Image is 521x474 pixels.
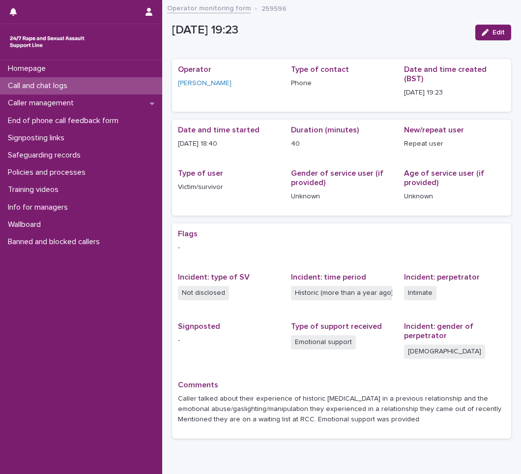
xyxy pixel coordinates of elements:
p: Caller management [4,98,82,108]
p: Unknown [404,191,505,202]
p: - [178,243,505,253]
p: [DATE] 19:23 [172,23,467,37]
button: Edit [475,25,511,40]
p: Policies and processes [4,168,93,177]
span: Type of contact [291,65,349,73]
span: Incident: type of SV [178,273,250,281]
span: Incident: perpetrator [404,273,480,281]
p: - [178,335,279,346]
span: Flags [178,230,198,238]
p: Banned and blocked callers [4,237,108,247]
span: Duration (minutes) [291,126,359,134]
span: Signposted [178,322,220,330]
p: 40 [291,139,392,149]
span: Comments [178,381,218,389]
span: Age of service user (if provided) [404,169,484,187]
p: Victim/survivor [178,182,279,192]
p: Repeat user [404,139,505,149]
p: [DATE] 18:40 [178,139,279,149]
p: Caller talked about their experience of historic [MEDICAL_DATA] in a previous relationship and th... [178,394,505,424]
img: rhQMoQhaT3yELyF149Cw [8,32,87,52]
span: Type of user [178,169,223,177]
span: Emotional support [291,335,356,349]
p: End of phone call feedback form [4,116,126,126]
p: 259596 [261,2,287,13]
p: Info for managers [4,203,76,212]
p: Safeguarding records [4,151,88,160]
span: Type of support received [291,322,382,330]
p: Signposting links [4,133,72,143]
p: Training videos [4,185,66,194]
a: Operator monitoring form [167,2,251,13]
p: Homepage [4,64,54,73]
p: Call and chat logs [4,81,75,91]
span: Operator [178,65,211,73]
p: Phone [291,78,392,89]
span: Date and time created (BST) [404,65,487,83]
span: New/repeat user [404,126,464,134]
span: [DEMOGRAPHIC_DATA] [404,345,485,359]
span: Incident: time period [291,273,366,281]
span: Not disclosed [178,286,229,300]
span: Edit [492,29,505,36]
span: Historic (more than a year ago) [291,286,392,300]
a: [PERSON_NAME] [178,78,232,89]
span: Incident: gender of perpetrator [404,322,473,340]
span: Gender of service user (if provided) [291,169,383,187]
p: [DATE] 19:23 [404,88,505,98]
span: Date and time started [178,126,260,134]
p: Unknown [291,191,392,202]
p: Wallboard [4,220,49,229]
span: Intimate [404,286,436,300]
